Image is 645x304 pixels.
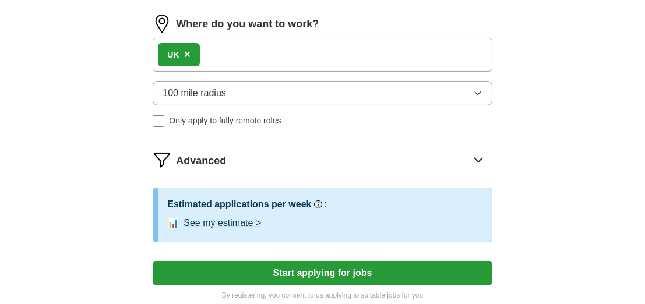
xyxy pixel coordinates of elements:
[167,197,311,211] h3: Estimated applications per week
[153,150,171,169] img: filter
[184,46,191,63] button: ×
[176,153,226,169] span: Advanced
[153,261,492,285] button: Start applying for jobs
[325,197,327,211] h3: :
[167,49,179,61] div: UK
[176,16,319,32] label: Where do you want to work?
[153,290,492,301] p: By registering, you consent to us applying to suitable jobs for you
[153,115,164,127] input: Only apply to fully remote roles
[167,216,179,230] span: 📊
[153,81,492,105] button: 100 mile radius
[169,115,281,127] span: Only apply to fully remote roles
[153,15,171,33] img: location.png
[184,216,261,230] button: See my estimate >
[184,48,191,61] span: ×
[163,86,226,100] span: 100 mile radius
